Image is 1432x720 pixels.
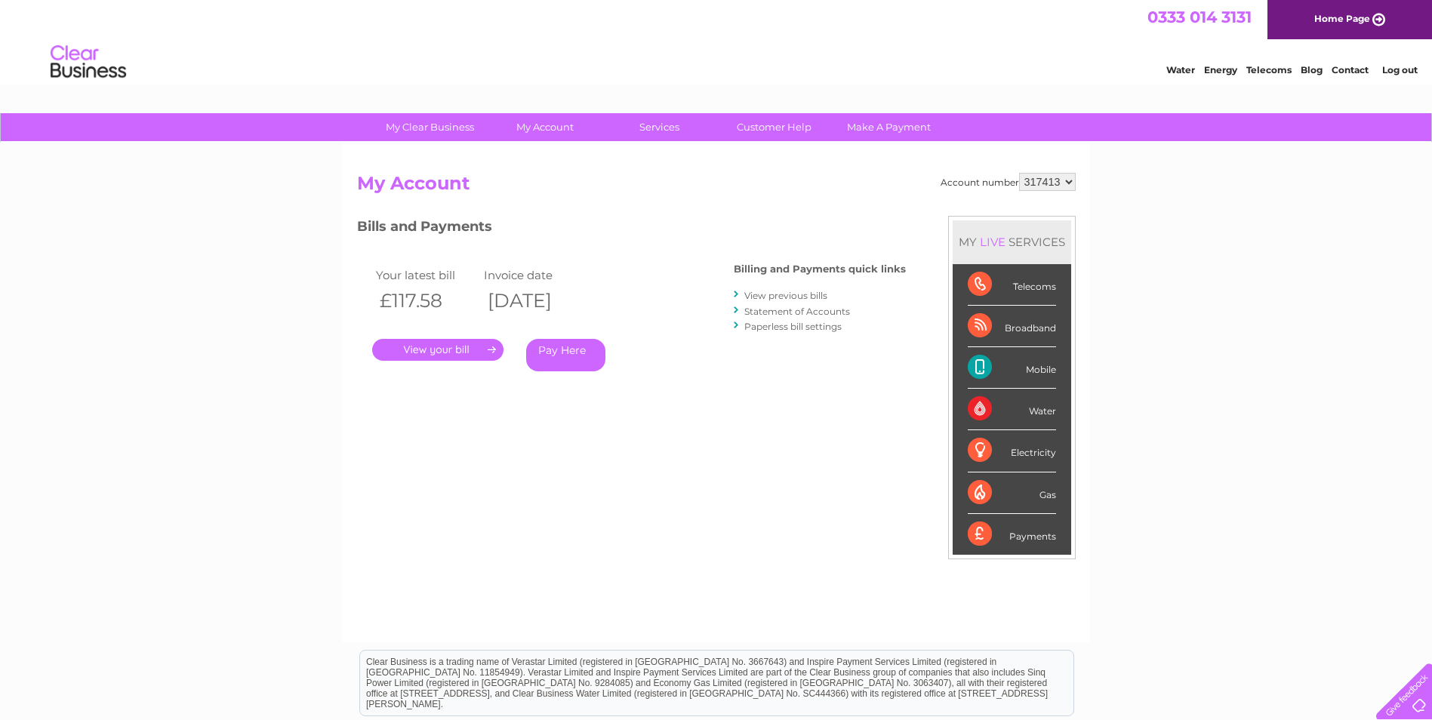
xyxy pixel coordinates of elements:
[1246,64,1292,75] a: Telecoms
[968,306,1056,347] div: Broadband
[977,235,1009,249] div: LIVE
[480,265,589,285] td: Invoice date
[368,113,492,141] a: My Clear Business
[482,113,607,141] a: My Account
[357,216,906,242] h3: Bills and Payments
[968,389,1056,430] div: Water
[360,8,1073,73] div: Clear Business is a trading name of Verastar Limited (registered in [GEOGRAPHIC_DATA] No. 3667643...
[480,285,589,316] th: [DATE]
[50,39,127,85] img: logo.png
[1166,64,1195,75] a: Water
[968,472,1056,514] div: Gas
[744,290,827,301] a: View previous bills
[597,113,722,141] a: Services
[968,430,1056,472] div: Electricity
[372,339,504,361] a: .
[941,173,1076,191] div: Account number
[1382,64,1418,75] a: Log out
[526,339,605,371] a: Pay Here
[968,347,1056,389] div: Mobile
[953,220,1071,263] div: MY SERVICES
[1204,64,1237,75] a: Energy
[372,265,481,285] td: Your latest bill
[744,306,850,317] a: Statement of Accounts
[827,113,951,141] a: Make A Payment
[357,173,1076,202] h2: My Account
[1332,64,1369,75] a: Contact
[372,285,481,316] th: £117.58
[1147,8,1252,26] a: 0333 014 3131
[968,264,1056,306] div: Telecoms
[712,113,836,141] a: Customer Help
[734,263,906,275] h4: Billing and Payments quick links
[1301,64,1323,75] a: Blog
[968,514,1056,555] div: Payments
[744,321,842,332] a: Paperless bill settings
